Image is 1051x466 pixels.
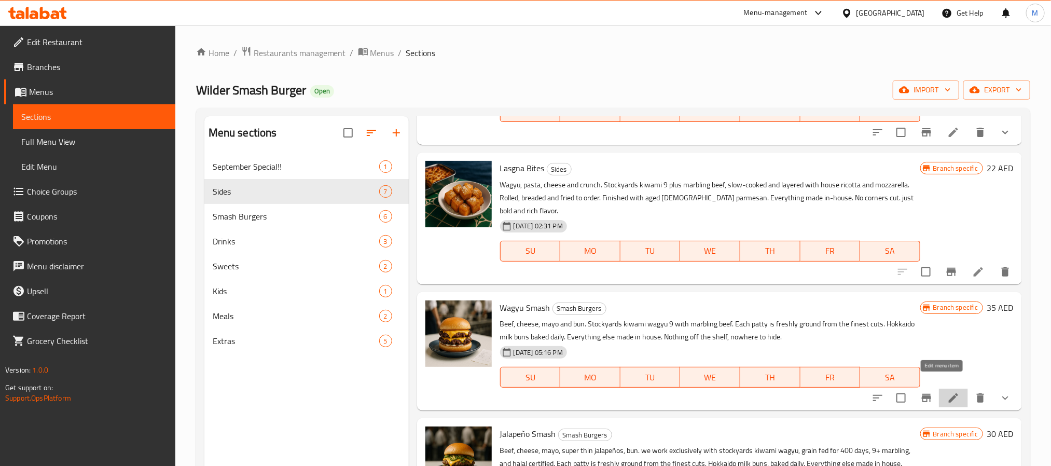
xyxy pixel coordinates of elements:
h6: 22 AED [987,161,1014,175]
a: Upsell [4,279,175,304]
span: Upsell [27,285,167,297]
button: SA [860,241,920,262]
div: Sweets2 [204,254,409,279]
div: Smash Burgers6 [204,204,409,229]
span: Sections [21,111,167,123]
div: Kids1 [204,279,409,304]
div: items [379,210,392,223]
h2: Menu sections [209,125,277,141]
span: FR [805,243,856,258]
a: Choice Groups [4,179,175,204]
a: Coverage Report [4,304,175,328]
button: show more [993,120,1018,145]
div: Meals2 [204,304,409,328]
span: Jalapeño Smash [500,426,556,442]
span: Smash Burgers [553,303,606,314]
div: [GEOGRAPHIC_DATA] [856,7,925,19]
span: TH [744,104,796,119]
span: Wilder Smash Burger [196,78,306,102]
button: Branch-specific-item [914,120,939,145]
button: WE [680,367,740,388]
span: MO [564,104,616,119]
span: Smash Burgers [559,429,612,441]
button: FR [800,367,861,388]
span: Branches [27,61,167,73]
a: Coupons [4,204,175,229]
div: items [379,285,392,297]
span: 3 [380,237,392,246]
span: WE [684,104,736,119]
span: TH [744,243,796,258]
a: Support.OpsPlatform [5,391,71,405]
span: TU [625,243,676,258]
button: MO [560,241,620,262]
div: items [379,260,392,272]
a: Restaurants management [241,46,346,60]
span: Kids [213,285,379,297]
p: Beef, cheese, mayo and bun. Stockyards kiwami wagyu 9 with marbling beef. Each patty is freshly g... [500,318,920,344]
button: TH [740,241,800,262]
span: Sides [547,163,571,175]
span: [DATE] 02:31 PM [509,221,567,231]
span: Sides [213,185,379,198]
span: 1 [380,286,392,296]
button: FR [800,241,861,262]
button: show more [993,386,1018,410]
div: Open [310,85,334,98]
span: Meals [213,310,379,322]
span: September Special!! [213,160,379,173]
span: FR [805,104,856,119]
span: SA [864,243,916,258]
li: / [350,47,354,59]
button: sort-choices [865,386,890,410]
img: Wagyu Smash [425,300,492,367]
span: MO [564,370,616,385]
button: TU [620,367,681,388]
span: 1 [380,162,392,172]
button: sort-choices [865,120,890,145]
a: Edit menu item [972,266,985,278]
div: Extras [213,335,379,347]
div: Sweets [213,260,379,272]
span: 5 [380,336,392,346]
span: Edit Menu [21,160,167,173]
a: Grocery Checklist [4,328,175,353]
h6: 35 AED [987,300,1014,315]
li: / [233,47,237,59]
span: Select to update [915,261,937,283]
span: Promotions [27,235,167,248]
a: Menus [358,46,394,60]
button: TU [620,241,681,262]
div: September Special!!1 [204,154,409,179]
h6: 30 AED [987,427,1014,441]
button: Add section [384,120,409,145]
span: 1.0.0 [32,363,48,377]
span: Full Menu View [21,135,167,148]
button: SU [500,241,560,262]
div: Drinks [213,235,379,248]
span: 2 [380,262,392,271]
div: items [379,235,392,248]
svg: Show Choices [999,392,1012,404]
span: 2 [380,311,392,321]
span: Branch specific [929,303,983,312]
span: 6 [380,212,392,222]
a: Edit menu item [947,126,960,139]
span: Menus [29,86,167,98]
span: Coverage Report [27,310,167,322]
button: Branch-specific-item [939,259,964,284]
a: Sections [13,104,175,129]
span: SU [505,243,556,258]
span: Branch specific [929,429,983,439]
span: Select to update [890,121,912,143]
span: Sections [406,47,436,59]
a: Branches [4,54,175,79]
span: export [972,84,1022,97]
img: Lasgna Bites [425,161,492,227]
button: TH [740,367,800,388]
span: FR [805,370,856,385]
button: SU [500,367,560,388]
div: Extras5 [204,328,409,353]
button: Branch-specific-item [914,386,939,410]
